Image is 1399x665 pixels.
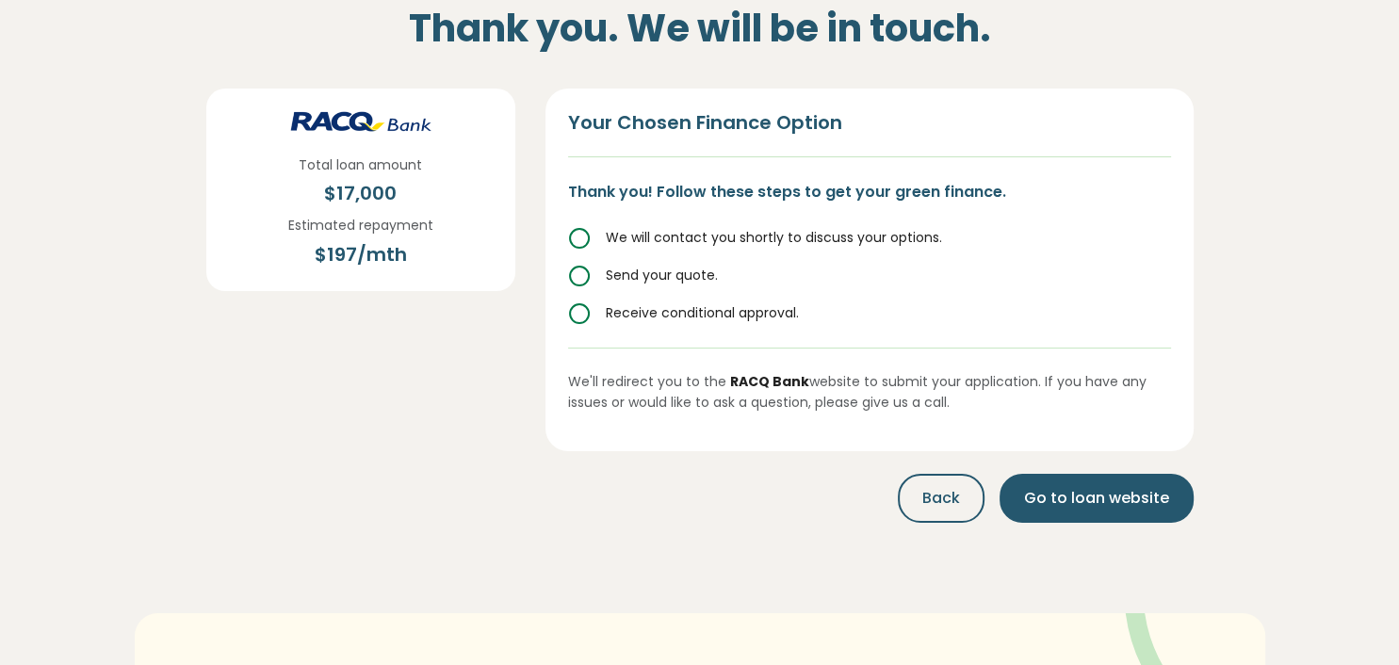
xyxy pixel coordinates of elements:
p: We'll redirect you to the website to submit your application. If you have any issues or would lik... [568,348,1171,414]
span: Back [922,487,960,510]
h2: Your Chosen Finance Option [568,111,1171,157]
span: We will contact you shortly to discuss your options. [606,228,942,247]
p: Thank you! Follow these steps to get your green finance. [568,180,1171,204]
div: $ 17,000 [299,179,422,207]
strong: RACQ Bank [730,372,809,391]
div: $ 197 /mth [288,240,433,268]
button: Go to loan website [1000,474,1194,523]
button: Back [898,474,984,523]
p: Total loan amount [299,154,422,175]
span: Receive conditional approval. [606,303,799,322]
p: Estimated repayment [288,215,433,235]
img: RACQ Green Personal Loan [290,111,431,131]
span: Send your quote. [606,266,718,284]
span: Go to loan website [1024,487,1169,510]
